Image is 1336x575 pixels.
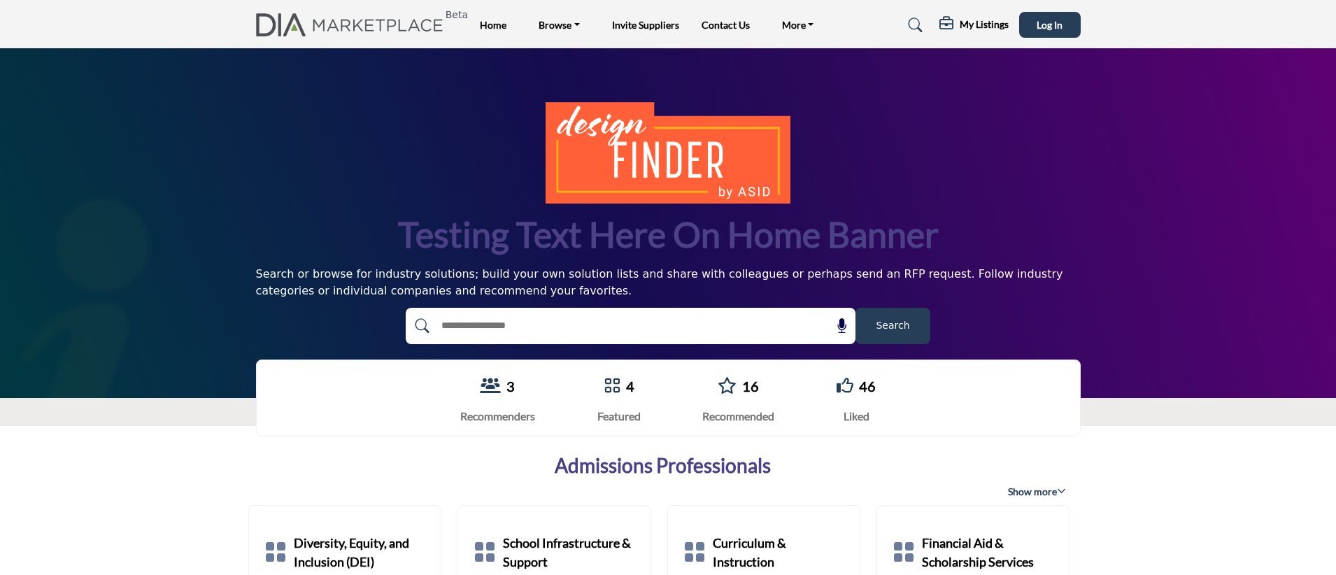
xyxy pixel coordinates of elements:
img: image [546,102,790,203]
h6: Beta [446,9,468,21]
div: My Listings [939,17,1009,34]
img: Site Logo [256,13,451,36]
span: Log In [1037,19,1063,31]
div: Search or browse for industry solutions; build your own solution lists and share with colleagues ... [256,266,1081,299]
span: Search [876,318,909,333]
a: View Recommenders [480,377,501,396]
a: 3 [506,378,515,395]
a: 4 [626,378,634,395]
a: Go to Featured [604,377,620,396]
a: 16 [742,378,759,395]
h5: My Listings [960,18,1009,31]
a: Contact Us [702,19,750,31]
a: 46 [859,378,876,395]
a: Go to Recommended [718,377,737,396]
div: Recommenders [460,408,535,425]
a: Browse [529,15,590,35]
div: Featured [597,408,641,425]
i: Go to Liked [837,377,853,394]
h1: Testing text here on home banner [398,212,939,257]
div: Recommended [702,408,774,425]
a: Admissions Professionals [555,454,771,478]
a: More [772,15,824,35]
a: Beta [256,13,451,36]
button: Search [855,308,930,344]
button: Log In [1019,12,1081,38]
span: Show more [1008,485,1066,499]
a: Invite Suppliers [612,19,679,31]
a: Home [480,19,506,31]
a: Search [895,14,932,36]
div: Liked [837,408,876,425]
